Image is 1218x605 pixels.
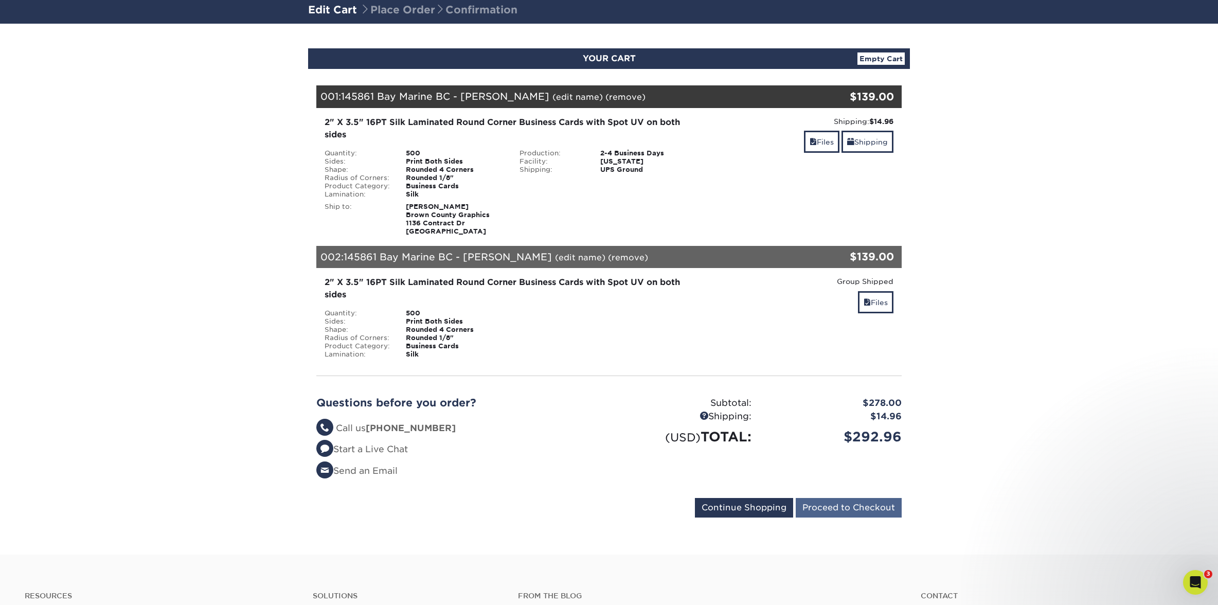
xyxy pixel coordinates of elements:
span: 145861 Bay Marine BC - [PERSON_NAME] [344,251,552,262]
span: YOUR CART [583,54,636,63]
div: Rounded 1/8" [398,174,512,182]
a: (remove) [608,253,648,262]
div: Quantity: [317,149,398,157]
iframe: Intercom live chat [1183,570,1208,595]
div: Business Cards [398,342,512,350]
a: (remove) [605,92,646,102]
li: Call us [316,422,601,435]
a: Send an Email [316,466,398,476]
span: 145861 Bay Marine BC - [PERSON_NAME] [341,91,549,102]
div: Quantity: [317,309,398,317]
span: Place Order Confirmation [360,4,517,16]
div: Subtotal: [609,397,759,410]
div: Radius of Corners: [317,334,398,342]
h4: Resources [25,592,297,600]
a: Contact [921,592,1193,600]
div: UPS Ground [593,166,706,174]
div: Rounded 4 Corners [398,166,512,174]
div: 001: [316,85,804,108]
div: Radius of Corners: [317,174,398,182]
input: Continue Shopping [695,498,793,518]
div: Shipping: [512,166,593,174]
div: 2" X 3.5" 16PT Silk Laminated Round Corner Business Cards with Spot UV on both sides [325,116,698,141]
small: (USD) [665,431,701,444]
strong: $14.96 [869,117,893,126]
div: Product Category: [317,342,398,350]
a: Empty Cart [857,52,905,65]
a: (edit name) [552,92,603,102]
h2: Questions before you order? [316,397,601,409]
span: shipping [847,138,854,146]
div: $278.00 [759,397,909,410]
div: Rounded 1/8" [398,334,512,342]
div: Product Category: [317,182,398,190]
div: Business Cards [398,182,512,190]
div: Silk [398,350,512,359]
div: 2-4 Business Days [593,149,706,157]
div: TOTAL: [609,427,759,447]
div: $292.96 [759,427,909,447]
div: 500 [398,149,512,157]
div: 500 [398,309,512,317]
div: Ship to: [317,203,398,236]
a: Edit Cart [308,4,357,16]
div: Production: [512,149,593,157]
a: Shipping [841,131,893,153]
div: Shipping: [714,116,893,127]
div: Facility: [512,157,593,166]
div: Shipping: [609,410,759,423]
div: Shape: [317,326,398,334]
div: Print Both Sides [398,157,512,166]
span: 3 [1204,570,1212,578]
strong: [PERSON_NAME] Brown County Graphics 1136 Contract Dr [GEOGRAPHIC_DATA] [406,203,490,235]
div: Print Both Sides [398,317,512,326]
div: Sides: [317,317,398,326]
div: Shape: [317,166,398,174]
input: Proceed to Checkout [796,498,902,518]
div: 002: [316,246,804,269]
h4: Solutions [313,592,503,600]
a: (edit name) [555,253,605,262]
span: files [810,138,817,146]
div: $139.00 [804,249,894,264]
div: $139.00 [804,89,894,104]
a: Files [858,291,893,313]
div: Lamination: [317,190,398,199]
strong: [PHONE_NUMBER] [366,423,456,433]
div: Lamination: [317,350,398,359]
div: 2" X 3.5" 16PT Silk Laminated Round Corner Business Cards with Spot UV on both sides [325,276,698,301]
div: Rounded 4 Corners [398,326,512,334]
span: files [864,298,871,307]
div: Silk [398,190,512,199]
div: [US_STATE] [593,157,706,166]
a: Start a Live Chat [316,444,408,454]
div: $14.96 [759,410,909,423]
div: Group Shipped [714,276,893,287]
h4: From the Blog [518,592,893,600]
div: Sides: [317,157,398,166]
a: Files [804,131,839,153]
